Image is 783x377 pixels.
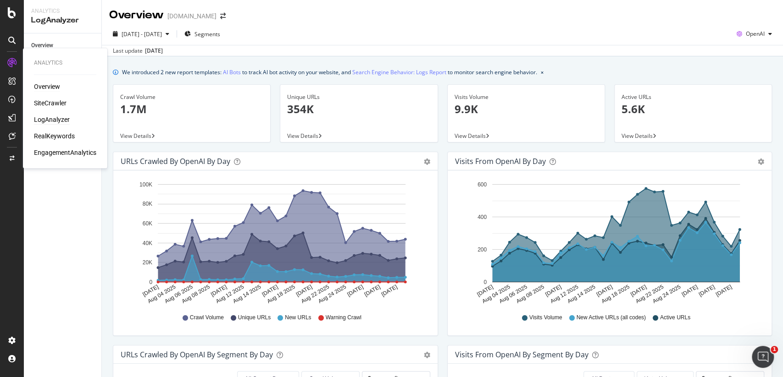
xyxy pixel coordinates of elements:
[660,314,690,322] span: Active URLs
[146,284,177,305] text: Aug 04 2025
[143,201,152,208] text: 80K
[220,13,226,19] div: arrow-right-arrow-left
[141,284,160,298] text: [DATE]
[634,284,664,305] text: Aug 22 2025
[758,158,764,165] div: gear
[771,346,778,353] span: 1
[287,93,430,101] div: Unique URLs
[120,132,151,140] span: View Details
[223,67,241,77] a: AI Bots
[149,279,152,285] text: 0
[109,27,173,41] button: [DATE] - [DATE]
[697,284,716,298] text: [DATE]
[455,101,598,117] p: 9.9K
[210,284,228,298] text: [DATE]
[181,27,224,41] button: Segments
[629,284,647,298] text: [DATE]
[121,350,273,359] div: URLs Crawled by OpenAI By Segment By Day
[266,284,296,305] text: Aug 18 2025
[31,41,95,50] a: Overview
[576,314,645,322] span: New Active URLs (all codes)
[549,284,579,305] text: Aug 12 2025
[122,30,162,38] span: [DATE] - [DATE]
[261,284,279,298] text: [DATE]
[143,220,152,227] text: 60K
[145,47,163,55] div: [DATE]
[31,7,94,15] div: Analytics
[424,352,430,358] div: gear
[109,7,164,23] div: Overview
[164,284,194,305] text: Aug 06 2025
[600,284,630,305] text: Aug 18 2025
[733,27,776,41] button: OpenAI
[483,279,487,285] text: 0
[481,284,511,305] text: Aug 04 2025
[34,148,96,157] a: EngagementAnalytics
[539,66,546,79] button: close banner
[232,284,262,305] text: Aug 14 2025
[238,314,271,322] span: Unique URLs
[181,284,211,305] text: Aug 08 2025
[34,115,70,124] a: LogAnalyzer
[651,284,682,305] text: Aug 24 2025
[295,284,313,298] text: [DATE]
[680,284,699,298] text: [DATE]
[380,284,399,298] text: [DATE]
[194,30,220,38] span: Segments
[477,181,486,188] text: 600
[317,284,347,305] text: Aug 24 2025
[346,284,364,298] text: [DATE]
[477,246,486,253] text: 200
[287,132,318,140] span: View Details
[31,15,94,26] div: LogAnalyzer
[120,93,263,101] div: Crawl Volume
[34,59,96,67] div: Analytics
[113,47,163,55] div: Last update
[455,132,486,140] span: View Details
[566,284,596,305] text: Aug 14 2025
[34,82,60,91] a: Overview
[34,131,75,141] a: RealKeywords
[190,314,224,322] span: Crawl Volume
[167,11,217,21] div: [DOMAIN_NAME]
[622,101,765,117] p: 5.6K
[455,350,589,359] div: Visits from OpenAI By Segment By Day
[455,178,765,305] svg: A chart.
[121,178,430,305] svg: A chart.
[622,93,765,101] div: Active URLs
[215,284,245,305] text: Aug 12 2025
[424,158,430,165] div: gear
[498,284,528,305] text: Aug 06 2025
[113,67,772,77] div: info banner
[143,259,152,266] text: 20K
[622,132,653,140] span: View Details
[363,284,382,298] text: [DATE]
[300,284,330,305] text: Aug 22 2025
[529,314,562,322] span: Visits Volume
[287,101,430,117] p: 354K
[31,41,53,50] div: Overview
[120,101,263,117] p: 1.7M
[34,98,67,108] a: SiteCrawler
[595,284,613,298] text: [DATE]
[476,284,494,298] text: [DATE]
[143,240,152,246] text: 40K
[326,314,361,322] span: Warning Crawl
[515,284,545,305] text: Aug 08 2025
[352,67,446,77] a: Search Engine Behavior: Logs Report
[752,346,774,368] iframe: Intercom live chat
[285,314,311,322] span: New URLs
[122,67,537,77] div: We introduced 2 new report templates: to track AI bot activity on your website, and to monitor se...
[455,157,546,166] div: Visits from OpenAI by day
[714,284,733,298] text: [DATE]
[139,181,152,188] text: 100K
[477,214,486,220] text: 400
[455,93,598,101] div: Visits Volume
[544,284,562,298] text: [DATE]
